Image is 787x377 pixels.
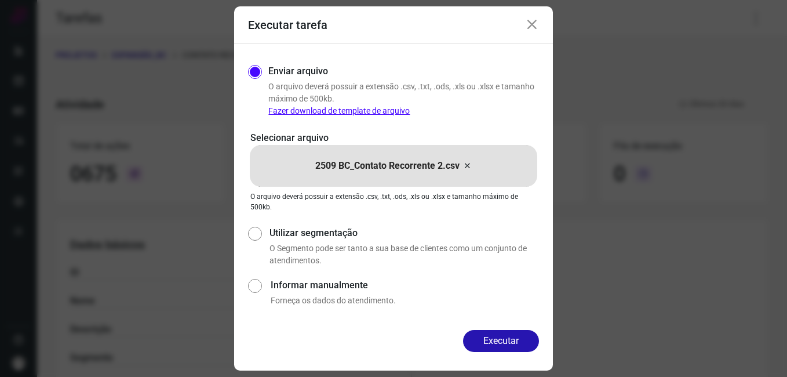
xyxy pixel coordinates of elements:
p: Selecionar arquivo [250,131,537,145]
a: Fazer download de template de arquivo [268,106,410,115]
label: Informar manualmente [271,278,539,292]
p: O arquivo deverá possuir a extensão .csv, .txt, .ods, .xls ou .xlsx e tamanho máximo de 500kb. [268,81,539,117]
h3: Executar tarefa [248,18,327,32]
p: Forneça os dados do atendimento. [271,295,539,307]
p: O Segmento pode ser tanto a sua base de clientes como um conjunto de atendimentos. [269,242,539,267]
p: O arquivo deverá possuir a extensão .csv, .txt, .ods, .xls ou .xlsx e tamanho máximo de 500kb. [250,191,537,212]
label: Enviar arquivo [268,64,328,78]
p: 2509 BC_Contato Recorrente 2.csv [315,159,460,173]
label: Utilizar segmentação [269,226,539,240]
button: Executar [463,330,539,352]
